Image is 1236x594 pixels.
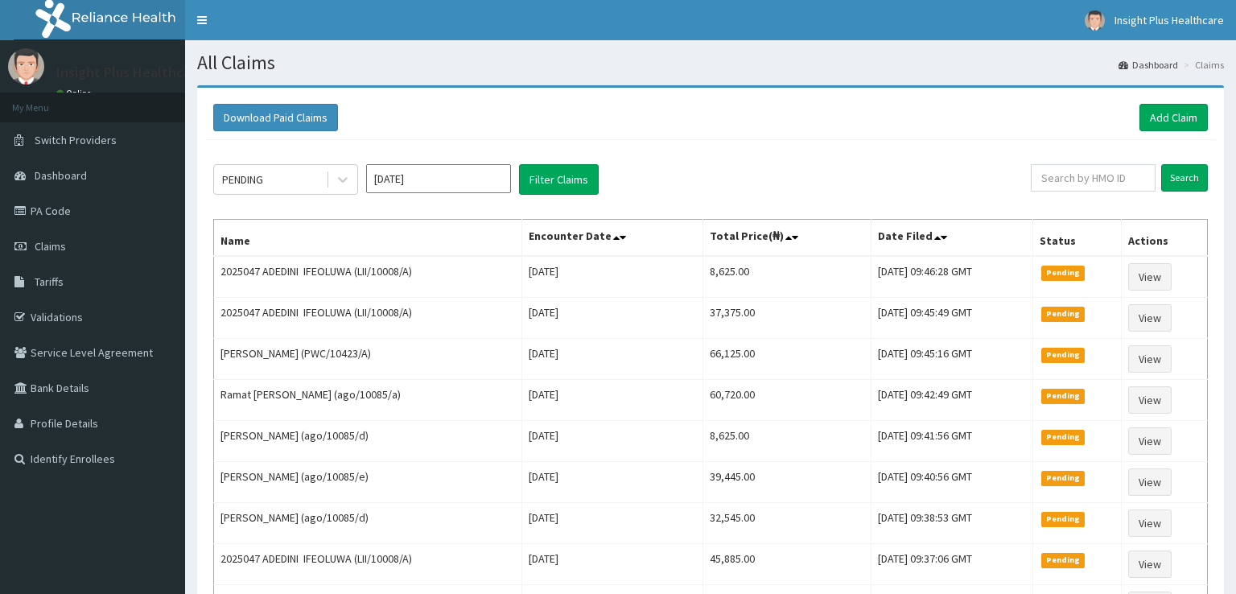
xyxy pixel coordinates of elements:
p: Insight Plus Healthcare [56,65,204,80]
a: View [1128,386,1172,414]
a: View [1128,551,1172,578]
span: Pending [1041,266,1086,280]
span: Pending [1041,307,1086,321]
td: [PERSON_NAME] (ago/10085/d) [214,503,522,544]
a: Add Claim [1139,104,1208,131]
span: Pending [1041,389,1086,403]
td: 8,625.00 [703,421,871,462]
a: View [1128,509,1172,537]
th: Total Price(₦) [703,220,871,257]
a: Dashboard [1119,58,1178,72]
th: Actions [1122,220,1208,257]
li: Claims [1180,58,1224,72]
td: [PERSON_NAME] (PWC/10423/A) [214,339,522,380]
div: PENDING [222,171,263,188]
th: Encounter Date [521,220,702,257]
td: [DATE] [521,462,702,503]
input: Search by HMO ID [1031,164,1156,192]
a: Online [56,88,95,99]
td: 2025047 ADEDINI IFEOLUWA (LII/10008/A) [214,298,522,339]
td: [DATE] 09:42:49 GMT [871,380,1032,421]
td: 39,445.00 [703,462,871,503]
input: Search [1161,164,1208,192]
button: Filter Claims [519,164,599,195]
span: Dashboard [35,168,87,183]
span: Tariffs [35,274,64,289]
td: 32,545.00 [703,503,871,544]
a: View [1128,345,1172,373]
td: [DATE] 09:46:28 GMT [871,256,1032,298]
td: 66,125.00 [703,339,871,380]
th: Status [1032,220,1121,257]
span: Pending [1041,471,1086,485]
td: [DATE] [521,298,702,339]
span: Switch Providers [35,133,117,147]
td: [DATE] 09:38:53 GMT [871,503,1032,544]
td: [DATE] [521,421,702,462]
td: [DATE] [521,256,702,298]
td: Ramat [PERSON_NAME] (ago/10085/a) [214,380,522,421]
span: Claims [35,239,66,254]
img: User Image [8,48,44,85]
td: [DATE] [521,544,702,585]
a: View [1128,304,1172,332]
td: [DATE] 09:41:56 GMT [871,421,1032,462]
td: 45,885.00 [703,544,871,585]
td: [DATE] [521,503,702,544]
span: Pending [1041,512,1086,526]
th: Name [214,220,522,257]
img: User Image [1085,10,1105,31]
input: Select Month and Year [366,164,511,193]
a: View [1128,468,1172,496]
a: View [1128,427,1172,455]
td: 37,375.00 [703,298,871,339]
a: View [1128,263,1172,291]
span: Insight Plus Healthcare [1114,13,1224,27]
span: Pending [1041,348,1086,362]
h1: All Claims [197,52,1224,73]
td: 8,625.00 [703,256,871,298]
td: [DATE] 09:40:56 GMT [871,462,1032,503]
th: Date Filed [871,220,1032,257]
td: [DATE] [521,339,702,380]
span: Pending [1041,430,1086,444]
span: Pending [1041,553,1086,567]
td: [DATE] 09:45:16 GMT [871,339,1032,380]
td: 2025047 ADEDINI IFEOLUWA (LII/10008/A) [214,256,522,298]
td: 2025047 ADEDINI IFEOLUWA (LII/10008/A) [214,544,522,585]
td: [DATE] 09:45:49 GMT [871,298,1032,339]
td: [PERSON_NAME] (ago/10085/d) [214,421,522,462]
td: 60,720.00 [703,380,871,421]
button: Download Paid Claims [213,104,338,131]
td: [DATE] 09:37:06 GMT [871,544,1032,585]
td: [DATE] [521,380,702,421]
td: [PERSON_NAME] (ago/10085/e) [214,462,522,503]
